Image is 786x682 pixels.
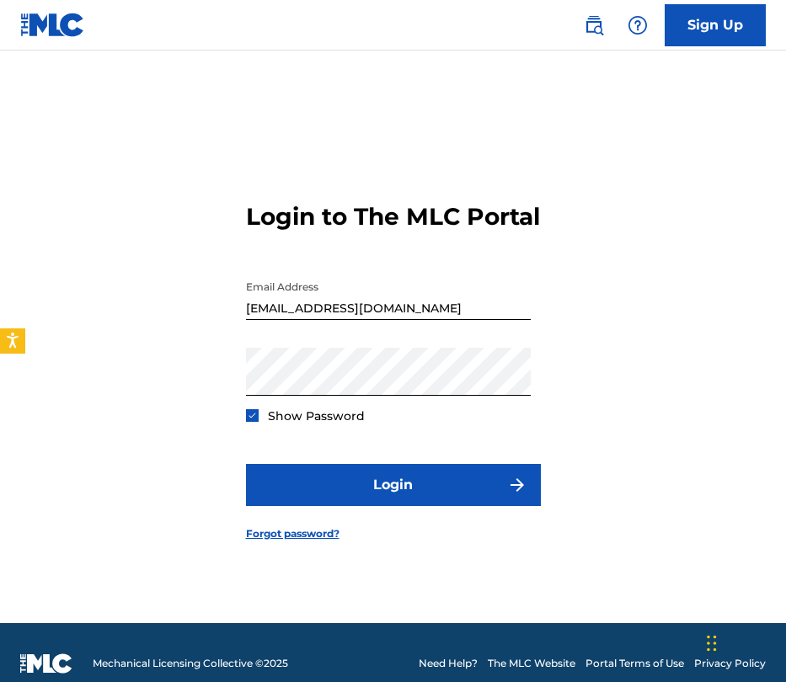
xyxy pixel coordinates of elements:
[507,475,527,495] img: f7272a7cc735f4ea7f67.svg
[419,656,478,671] a: Need Help?
[665,4,766,46] a: Sign Up
[246,464,541,506] button: Login
[694,656,766,671] a: Privacy Policy
[20,13,85,37] img: MLC Logo
[20,653,72,674] img: logo
[707,618,717,669] div: Drag
[93,656,288,671] span: Mechanical Licensing Collective © 2025
[584,15,604,35] img: search
[246,526,340,541] a: Forgot password?
[488,656,575,671] a: The MLC Website
[248,411,257,420] img: checkbox
[246,202,540,232] h3: Login to The MLC Portal
[628,15,648,35] img: help
[702,601,786,682] iframe: Chat Widget
[268,408,365,424] span: Show Password
[585,656,684,671] a: Portal Terms of Use
[621,8,655,42] div: Help
[577,8,611,42] a: Public Search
